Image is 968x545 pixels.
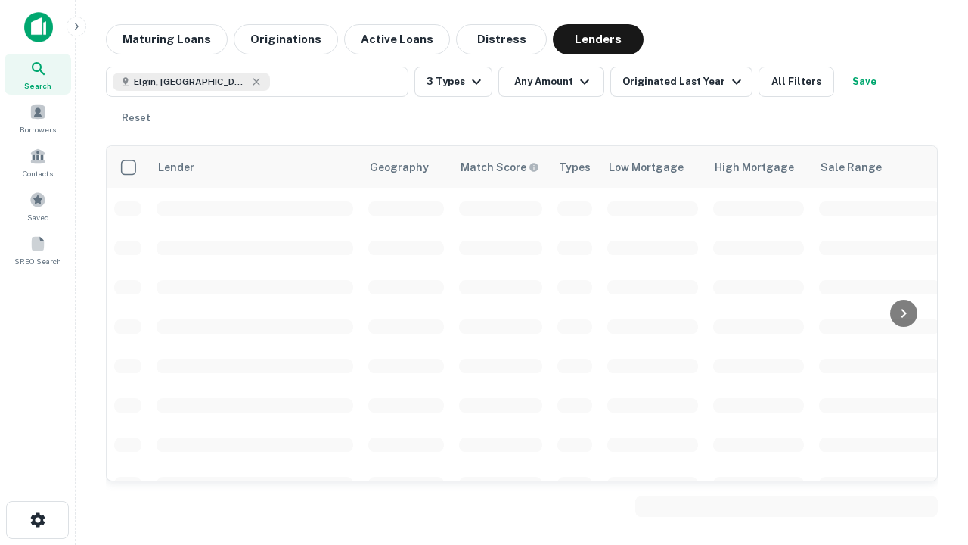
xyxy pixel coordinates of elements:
[5,98,71,139] a: Borrowers
[498,67,604,97] button: Any Amount
[24,79,51,92] span: Search
[811,146,948,188] th: Sale Range
[106,67,408,97] button: Elgin, [GEOGRAPHIC_DATA], [GEOGRAPHIC_DATA]
[821,158,882,176] div: Sale Range
[134,75,247,89] span: Elgin, [GEOGRAPHIC_DATA], [GEOGRAPHIC_DATA]
[5,142,71,182] a: Contacts
[759,67,834,97] button: All Filters
[892,375,968,448] iframe: Chat Widget
[550,146,600,188] th: Types
[149,146,361,188] th: Lender
[361,146,451,188] th: Geography
[559,158,591,176] div: Types
[20,123,56,135] span: Borrowers
[600,146,706,188] th: Low Mortgage
[27,211,49,223] span: Saved
[622,73,746,91] div: Originated Last Year
[5,54,71,95] a: Search
[24,12,53,42] img: capitalize-icon.png
[112,103,160,133] button: Reset
[706,146,811,188] th: High Mortgage
[14,255,61,267] span: SREO Search
[609,158,684,176] div: Low Mortgage
[234,24,338,54] button: Originations
[370,158,429,176] div: Geography
[715,158,794,176] div: High Mortgage
[451,146,550,188] th: Capitalize uses an advanced AI algorithm to match your search with the best lender. The match sco...
[553,24,644,54] button: Lenders
[158,158,194,176] div: Lender
[456,24,547,54] button: Distress
[610,67,752,97] button: Originated Last Year
[461,159,536,176] h6: Match Score
[414,67,492,97] button: 3 Types
[106,24,228,54] button: Maturing Loans
[840,67,889,97] button: Save your search to get updates of matches that match your search criteria.
[5,229,71,270] a: SREO Search
[344,24,450,54] button: Active Loans
[461,159,539,176] div: Capitalize uses an advanced AI algorithm to match your search with the best lender. The match sco...
[23,167,53,179] span: Contacts
[5,185,71,226] a: Saved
